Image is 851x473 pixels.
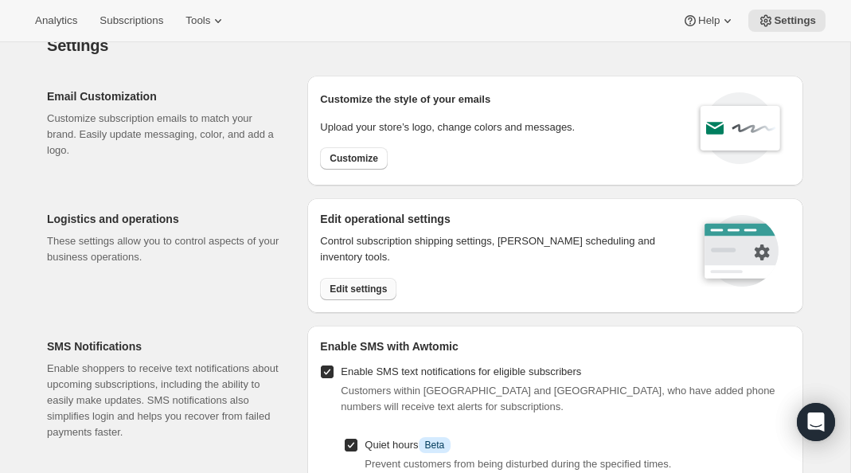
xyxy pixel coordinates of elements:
[320,338,790,354] h2: Enable SMS with Awtomic
[341,385,775,412] span: Customers within [GEOGRAPHIC_DATA] and [GEOGRAPHIC_DATA], who have added phone numbers will recei...
[797,403,835,441] div: Open Intercom Messenger
[320,233,676,265] p: Control subscription shipping settings, [PERSON_NAME] scheduling and inventory tools.
[425,439,445,451] span: Beta
[330,152,378,165] span: Customize
[35,14,77,27] span: Analytics
[176,10,236,32] button: Tools
[320,211,676,227] h2: Edit operational settings
[365,439,451,451] span: Quiet hours
[330,283,387,295] span: Edit settings
[25,10,87,32] button: Analytics
[47,37,108,54] span: Settings
[47,338,282,354] h2: SMS Notifications
[673,10,745,32] button: Help
[320,92,490,107] p: Customize the style of your emails
[100,14,163,27] span: Subscriptions
[47,211,282,227] h2: Logistics and operations
[320,278,396,300] button: Edit settings
[47,361,282,440] p: Enable shoppers to receive text notifications about upcoming subscriptions, including the ability...
[774,14,816,27] span: Settings
[320,119,575,135] p: Upload your store’s logo, change colors and messages.
[341,365,581,377] span: Enable SMS text notifications for eligible subscribers
[47,111,282,158] p: Customize subscription emails to match your brand. Easily update messaging, color, and add a logo.
[365,458,671,470] span: Prevent customers from being disturbed during the specified times.
[47,233,282,265] p: These settings allow you to control aspects of your business operations.
[47,88,282,104] h2: Email Customization
[320,147,388,170] button: Customize
[698,14,720,27] span: Help
[90,10,173,32] button: Subscriptions
[748,10,826,32] button: Settings
[185,14,210,27] span: Tools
